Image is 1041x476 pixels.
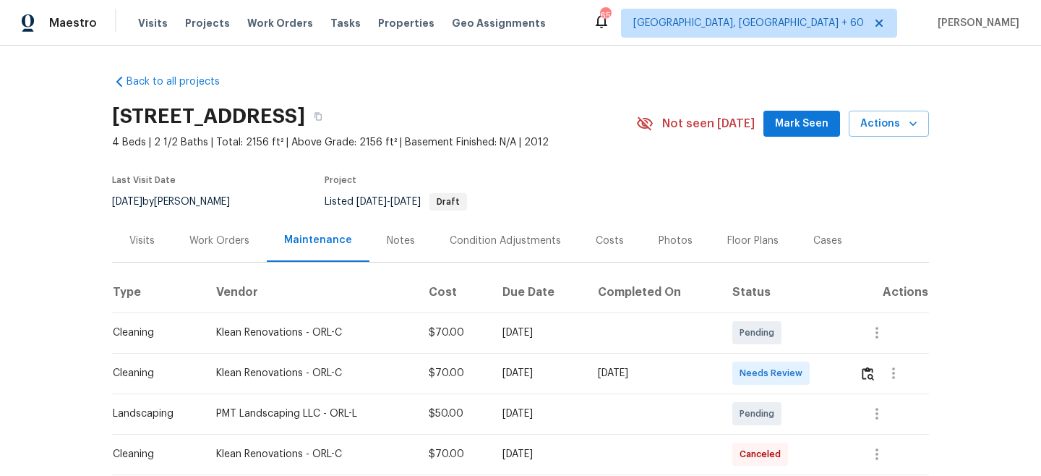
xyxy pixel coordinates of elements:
span: Listed [325,197,467,207]
div: 655 [600,9,610,23]
th: Type [112,272,205,313]
span: Work Orders [247,16,313,30]
button: Copy Address [305,103,331,129]
div: Costs [596,234,624,248]
div: $70.00 [429,366,480,381]
span: Canceled [740,447,787,462]
span: [DATE] [356,197,387,207]
div: $70.00 [429,326,480,340]
div: [DATE] [502,447,575,462]
span: Tasks [330,18,361,28]
span: 4 Beds | 2 1/2 Baths | Total: 2156 ft² | Above Grade: 2156 ft² | Basement Finished: N/A | 2012 [112,135,636,150]
span: Pending [740,407,780,421]
th: Cost [417,272,492,313]
div: Klean Renovations - ORL-C [216,366,406,381]
div: Photos [659,234,693,248]
button: Mark Seen [763,111,840,137]
span: Project [325,176,356,184]
div: by [PERSON_NAME] [112,193,247,211]
div: Maintenance [284,233,352,247]
span: Maestro [49,16,97,30]
span: [DATE] [390,197,421,207]
div: Notes [387,234,415,248]
div: [DATE] [502,366,575,381]
h2: [STREET_ADDRESS] [112,109,305,124]
img: Review Icon [862,367,874,381]
div: Klean Renovations - ORL-C [216,447,406,462]
th: Due Date [491,272,586,313]
div: [DATE] [502,326,575,340]
div: Work Orders [189,234,249,248]
div: Landscaping [113,407,193,421]
span: [GEOGRAPHIC_DATA], [GEOGRAPHIC_DATA] + 60 [633,16,864,30]
span: Draft [431,197,466,206]
span: Last Visit Date [112,176,176,184]
button: Review Icon [860,356,876,391]
span: [PERSON_NAME] [932,16,1019,30]
div: Floor Plans [727,234,779,248]
div: $70.00 [429,447,480,462]
th: Actions [848,272,929,313]
div: PMT Landscaping LLC - ORL-L [216,407,406,421]
th: Completed On [586,272,721,313]
div: [DATE] [598,366,709,381]
span: Mark Seen [775,115,828,133]
span: Not seen [DATE] [662,116,755,131]
div: Visits [129,234,155,248]
div: $50.00 [429,407,480,421]
th: Status [721,272,848,313]
button: Actions [849,111,929,137]
a: Back to all projects [112,75,251,89]
span: Visits [138,16,168,30]
th: Vendor [205,272,417,313]
span: Needs Review [740,366,808,381]
span: Properties [378,16,434,30]
span: - [356,197,421,207]
div: Cases [813,234,842,248]
div: [DATE] [502,407,575,421]
span: Pending [740,326,780,340]
span: Projects [185,16,230,30]
span: [DATE] [112,197,142,207]
div: Condition Adjustments [450,234,561,248]
span: Geo Assignments [452,16,546,30]
span: Actions [860,115,917,133]
div: Cleaning [113,366,193,381]
div: Cleaning [113,326,193,340]
div: Klean Renovations - ORL-C [216,326,406,340]
div: Cleaning [113,447,193,462]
